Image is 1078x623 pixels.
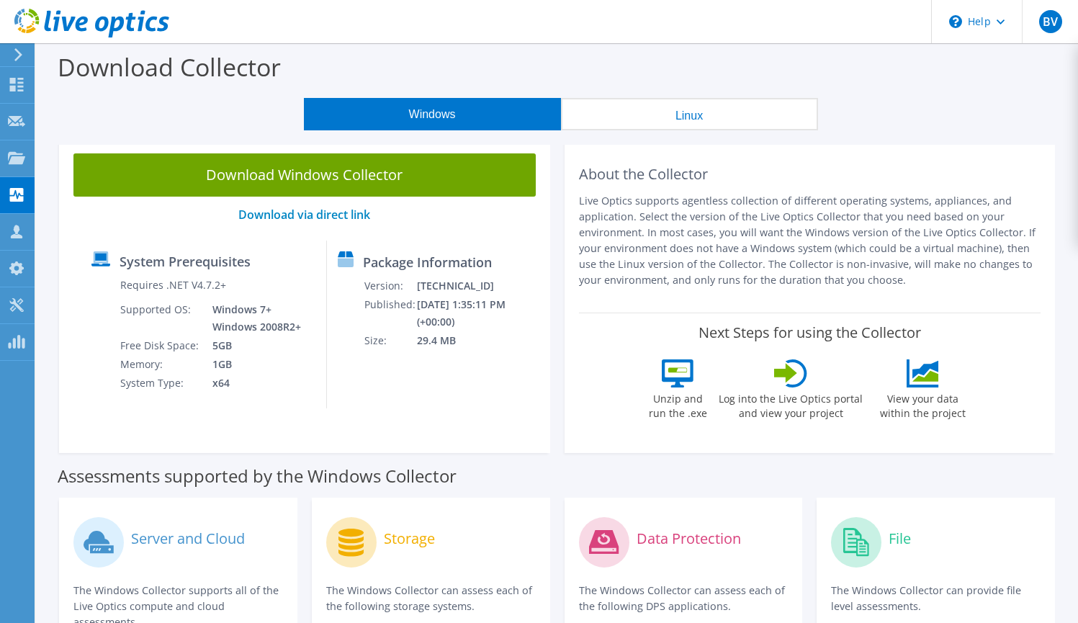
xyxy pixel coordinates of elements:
label: Data Protection [637,532,741,546]
td: [TECHNICAL_ID] [416,277,544,295]
td: Published: [364,295,416,331]
td: Size: [364,331,416,350]
button: Linux [561,98,818,130]
td: Windows 7+ Windows 2008R2+ [202,300,304,336]
p: The Windows Collector can provide file level assessments. [831,583,1041,614]
td: 29.4 MB [416,331,544,350]
label: Server and Cloud [131,532,245,546]
td: System Type: [120,374,202,393]
p: The Windows Collector can assess each of the following storage systems. [326,583,536,614]
td: x64 [202,374,304,393]
td: Memory: [120,355,202,374]
label: Log into the Live Optics portal and view your project [718,387,863,421]
label: View your data within the project [871,387,974,421]
label: Download Collector [58,50,281,84]
td: 1GB [202,355,304,374]
h2: About the Collector [579,166,1041,183]
label: Requires .NET V4.7.2+ [120,278,226,292]
label: System Prerequisites [120,254,251,269]
label: Package Information [363,255,492,269]
label: Assessments supported by the Windows Collector [58,469,457,483]
td: Supported OS: [120,300,202,336]
a: Download via direct link [238,207,370,223]
label: File [889,532,911,546]
p: Live Optics supports agentless collection of different operating systems, appliances, and applica... [579,193,1041,288]
svg: \n [949,15,962,28]
p: The Windows Collector can assess each of the following DPS applications. [579,583,789,614]
label: Unzip and run the .exe [644,387,711,421]
td: 5GB [202,336,304,355]
span: BV [1039,10,1062,33]
td: Free Disk Space: [120,336,202,355]
label: Storage [384,532,435,546]
button: Windows [304,98,561,130]
td: [DATE] 1:35:11 PM (+00:00) [416,295,544,331]
a: Download Windows Collector [73,153,536,197]
td: Version: [364,277,416,295]
label: Next Steps for using the Collector [699,324,921,341]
